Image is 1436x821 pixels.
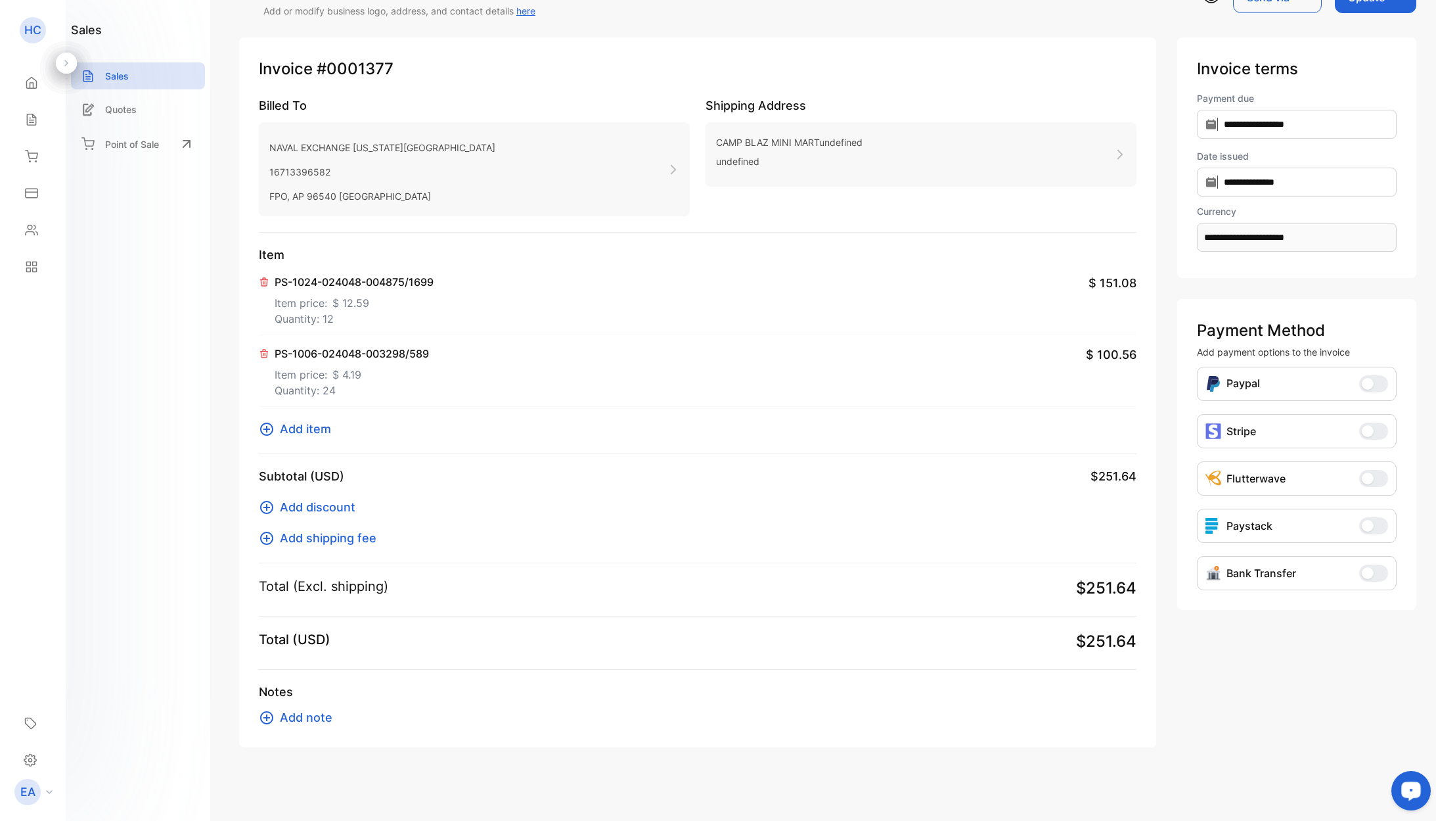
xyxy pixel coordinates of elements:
p: Shipping Address [706,97,1136,114]
p: Item price: [275,290,434,311]
p: EA [20,784,35,801]
p: PS-1024-024048-004875/1699 [275,274,434,290]
p: Item price: [275,362,429,383]
p: Flutterwave [1226,471,1286,486]
span: Add discount [280,498,355,516]
p: Add payment options to the invoice [1197,345,1397,359]
p: Invoice terms [1197,57,1397,81]
h1: sales [71,21,102,39]
span: Add note [280,709,332,726]
span: $251.64 [1076,630,1136,653]
p: Invoice [259,57,1136,81]
a: Quotes [71,96,205,123]
p: Total (USD) [259,630,330,649]
span: Add item [280,420,331,438]
p: Paypal [1226,375,1260,392]
p: Total (Excl. shipping) [259,576,388,596]
span: $ 100.56 [1086,346,1136,364]
span: $251.64 [1090,467,1136,485]
label: Currency [1197,204,1397,218]
span: #0001377 [317,57,393,81]
img: icon [1205,518,1221,534]
p: FPO, AP 96540 [GEOGRAPHIC_DATA] [269,187,495,206]
p: HC [24,22,41,39]
p: Add or modify business logo, address, and contact details [263,4,535,18]
img: Icon [1205,375,1221,392]
p: Paystack [1226,518,1272,534]
button: Add discount [259,498,363,516]
img: Icon [1205,565,1221,581]
p: NAVAL EXCHANGE [US_STATE][GEOGRAPHIC_DATA] [269,138,495,157]
span: $ 12.59 [332,295,369,311]
p: undefined [716,152,863,171]
p: Bank Transfer [1226,565,1296,581]
p: Point of Sale [105,137,159,151]
p: Quantity: 24 [275,383,429,398]
img: Icon [1205,471,1221,486]
p: Quotes [105,103,137,116]
span: $251.64 [1076,576,1136,600]
button: Add item [259,420,339,438]
button: Add note [259,709,340,726]
p: Stripe [1226,423,1256,439]
span: $ 4.19 [332,367,361,383]
img: icon [1205,423,1221,439]
p: Subtotal (USD) [259,467,344,485]
label: Date issued [1197,149,1397,163]
span: $ 151.08 [1088,274,1136,292]
span: Add shipping fee [280,529,376,547]
p: Billed To [259,97,690,114]
a: here [516,5,535,16]
p: Payment Method [1197,319,1397,342]
a: Sales [71,62,205,89]
p: Quantity: 12 [275,311,434,327]
iframe: LiveChat chat widget [1381,766,1436,821]
a: Point of Sale [71,129,205,158]
p: Sales [105,69,129,83]
p: CAMP BLAZ MINI MARTundefined [716,133,863,152]
p: 16713396582 [269,162,495,181]
p: Notes [259,683,1136,701]
button: Add shipping fee [259,529,384,547]
label: Payment due [1197,91,1397,105]
p: PS-1006-024048-003298/589 [275,346,429,362]
p: Item [259,246,1136,264]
